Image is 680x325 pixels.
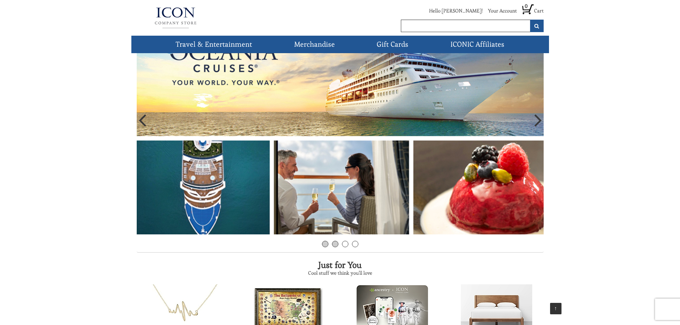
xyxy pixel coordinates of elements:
[137,9,544,234] img: Oceania
[488,7,517,14] a: Your Account
[424,7,483,18] li: Hello [PERSON_NAME]!
[173,36,255,53] a: Travel & Entertainment
[352,241,358,247] a: 4
[522,7,544,14] a: 0 Cart
[374,36,411,53] a: Gift Cards
[550,303,561,314] a: ↑
[332,241,338,247] a: 2
[342,241,348,247] a: 3
[137,260,544,270] h2: Just for You
[291,36,338,53] a: Merchandise
[137,270,544,276] h3: Cool stuff we think you'll love
[448,36,507,53] a: ICONIC Affiliates
[322,241,328,247] a: 1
